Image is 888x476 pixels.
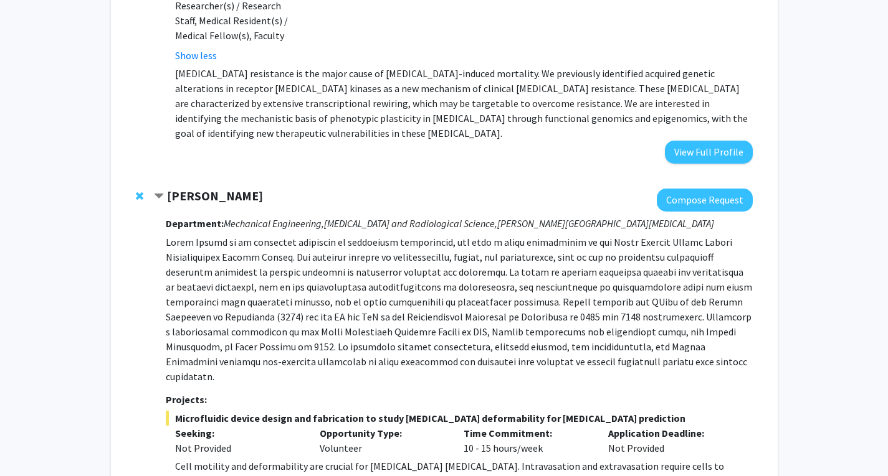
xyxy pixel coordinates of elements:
[665,141,753,164] button: View Full Profile
[657,189,753,212] button: Compose Request to Ishan Barman
[464,426,590,441] p: Time Commitment:
[310,426,455,455] div: Volunteer
[320,426,446,441] p: Opportunity Type:
[166,217,224,230] strong: Department:
[136,191,143,201] span: Remove Ishan Barman from bookmarks
[175,441,301,455] div: Not Provided
[454,426,599,455] div: 10 - 15 hours/week
[166,411,752,426] span: Microfluidic device design and fabrication to study [MEDICAL_DATA] deformability for [MEDICAL_DAT...
[166,393,207,406] strong: Projects:
[497,217,714,230] i: [PERSON_NAME][GEOGRAPHIC_DATA][MEDICAL_DATA]
[599,426,743,455] div: Not Provided
[175,426,301,441] p: Seeking:
[166,235,752,384] p: Lorem Ipsumd si am consectet adipiscin el seddoeiusm temporincid, utl etdo m aliqu enimadminim ve...
[608,426,734,441] p: Application Deadline:
[224,217,324,230] i: Mechanical Engineering,
[9,420,53,467] iframe: Chat
[175,66,752,141] p: [MEDICAL_DATA] resistance is the major cause of [MEDICAL_DATA]-induced mortality. We previously i...
[167,188,263,203] strong: [PERSON_NAME]
[324,217,497,230] i: [MEDICAL_DATA] and Radiological Science,
[154,192,164,202] span: Contract Ishan Barman Bookmark
[175,48,217,63] button: Show less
